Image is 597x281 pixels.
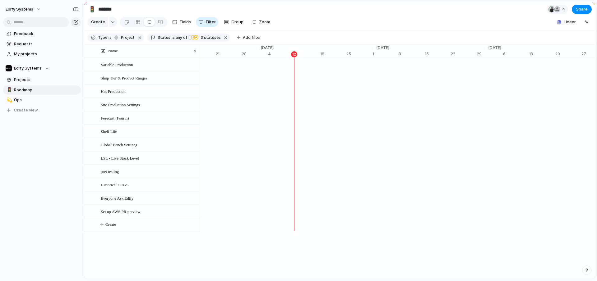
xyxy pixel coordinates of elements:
span: [DATE] [373,45,393,51]
span: any of [175,35,187,40]
span: Add filter [243,35,261,40]
div: 15 [425,51,451,57]
button: Add filter [233,33,265,42]
button: Create [87,17,108,27]
span: Forecast (Fourth) [101,114,129,121]
span: pret testing [101,168,119,175]
span: Global Bench Settings [101,141,137,148]
button: Linear [554,17,578,27]
div: 29 [477,51,484,57]
div: 20 [555,51,581,57]
div: 11 [294,51,320,57]
span: statuses [199,35,221,40]
span: Filter [206,19,216,25]
span: Create [105,221,116,228]
button: is [107,34,113,41]
div: 22 [451,51,477,57]
button: Filter [196,17,218,27]
span: 4 [562,6,567,12]
div: 28 [242,51,257,57]
button: 🚦 [87,4,97,14]
div: 21 [216,51,242,57]
span: Site Production Settings [101,101,140,108]
span: Fields [180,19,191,25]
button: project [112,34,136,41]
span: project [119,35,135,40]
span: Roadmap [14,87,79,93]
span: Edify Systems [14,65,42,71]
div: 🚦 [7,86,11,93]
div: 1 [373,51,399,57]
button: Zoom [249,17,273,27]
span: Hot Production [101,88,126,95]
div: 💫 [7,97,11,104]
button: Share [572,5,592,14]
span: Zoom [259,19,270,25]
button: 🚦 [6,87,12,93]
span: Share [576,6,588,12]
div: 13 [529,51,555,57]
span: [DATE] [257,45,277,51]
span: Group [231,19,243,25]
button: Group [221,17,247,27]
div: 8 [399,51,425,57]
button: 3 statuses [187,34,222,41]
span: 3 [199,35,204,40]
span: Status [158,35,170,40]
span: Create view [14,107,38,113]
span: My projects [14,51,79,57]
div: 25 [346,51,373,57]
button: Create [90,218,209,231]
span: Shop Tier & Product Ranges [101,74,147,81]
span: Create [91,19,105,25]
span: Projects [14,77,79,83]
div: 🚦 [89,5,95,13]
span: Edify Systems [6,6,33,12]
span: Everyone Ask Edify [101,194,133,202]
span: Historical COGS [101,181,128,188]
div: 18 [320,51,346,57]
div: 12 [291,51,297,57]
span: Requests [14,41,79,47]
a: Requests [3,39,81,49]
span: Set up AWS PR preview [101,208,141,215]
button: Create view [3,106,81,115]
span: is [172,35,175,40]
div: 14 [190,51,216,57]
button: isany of [170,34,188,41]
span: Linear [564,19,576,25]
a: 💫Ops [3,95,81,105]
div: 6 [503,51,529,57]
span: [DATE] [484,45,505,51]
a: Feedback [3,29,81,39]
span: LSL - Live Stock Level [101,154,139,161]
button: Fields [170,17,193,27]
span: Shelf Life [101,128,117,135]
button: 💫 [6,97,12,103]
span: Type [98,35,107,40]
button: Edify Systems [3,4,44,14]
a: My projects [3,49,81,59]
span: is [109,35,112,40]
div: 4 [268,51,294,57]
a: Projects [3,75,81,84]
span: Ops [14,97,79,103]
span: Variable Production [101,61,133,68]
span: Feedback [14,31,79,37]
button: Edify Systems [3,64,81,73]
a: 🚦Roadmap [3,85,81,95]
